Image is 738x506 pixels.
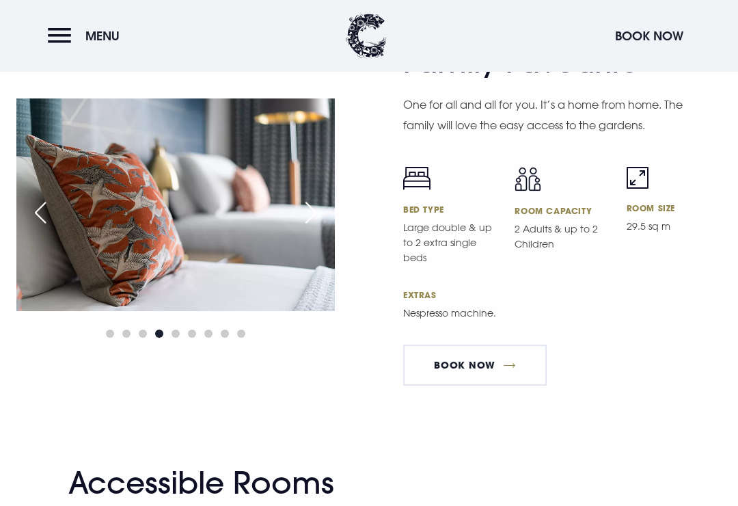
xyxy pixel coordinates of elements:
h6: Extras [403,289,722,300]
h6: Bed Type [403,204,498,215]
span: Go to slide 6 [188,330,196,338]
button: Book Now [608,21,690,51]
img: Family icon [515,167,541,191]
span: Go to slide 5 [172,330,180,338]
div: Next slide [294,198,328,228]
h6: Room Size [627,202,722,213]
p: Nespresso machine. [403,306,683,321]
p: 2 Adults & up to 2 Children [515,222,610,252]
img: Hotel in Bangor Northern Ireland [16,98,335,310]
p: Large double & up to 2 extra single beds [403,220,498,265]
span: Go to slide 4 [155,330,163,338]
span: Go to slide 1 [106,330,114,338]
img: Bed icon [403,167,430,190]
h2: Accessible Rooms [68,465,335,501]
span: Go to slide 7 [204,330,213,338]
p: 29.5 sq m [627,219,722,234]
span: Go to slide 2 [122,330,131,338]
img: Room size icon [627,167,648,189]
p: One for all and all for you. It’s a home from home. The family will love the easy access to the g... [403,94,683,136]
span: Go to slide 3 [139,330,147,338]
span: Go to slide 9 [237,330,245,338]
div: Previous slide [23,198,57,228]
span: Go to slide 8 [221,330,229,338]
img: Clandeboye Lodge [346,14,387,58]
button: Menu [48,21,126,51]
h6: Room Capacity [515,205,610,216]
span: Menu [85,28,120,44]
a: Book Now [403,345,547,386]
